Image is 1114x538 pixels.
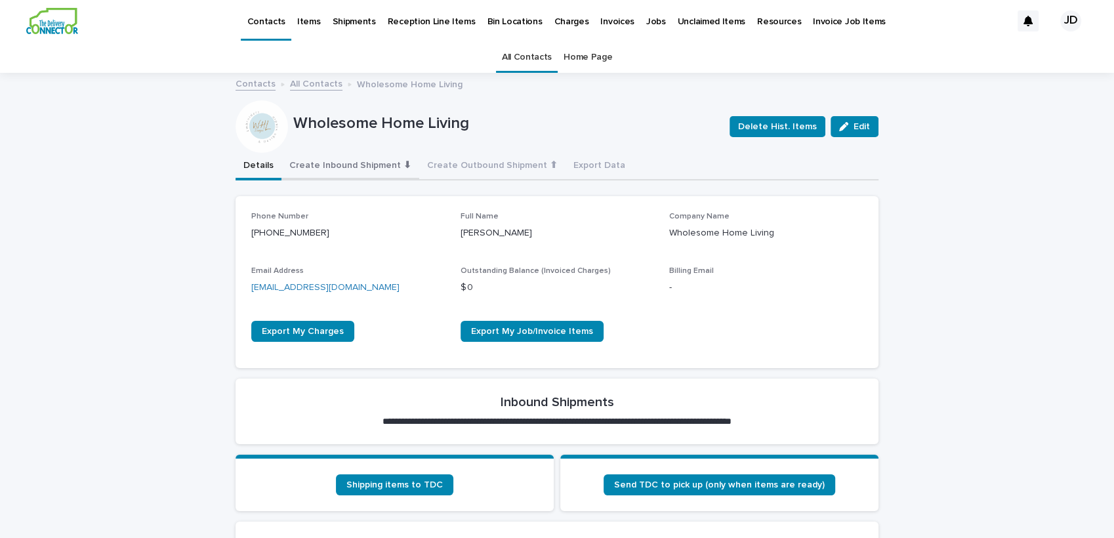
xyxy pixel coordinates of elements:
p: Wholesome Home Living [293,114,719,133]
span: Billing Email [669,267,714,275]
p: Wholesome Home Living [669,226,863,240]
a: Send TDC to pick up (only when items are ready) [604,474,835,495]
span: Shipping items to TDC [346,480,443,489]
button: Edit [831,116,878,137]
img: aCWQmA6OSGG0Kwt8cj3c [26,8,78,34]
a: [EMAIL_ADDRESS][DOMAIN_NAME] [251,283,400,292]
button: Export Data [566,153,633,180]
a: All Contacts [502,42,552,73]
div: JD [1060,10,1081,31]
button: Create Outbound Shipment ⬆ [419,153,566,180]
p: - [669,281,863,295]
p: [PERSON_NAME] [461,226,654,240]
span: Phone Number [251,213,308,220]
button: Delete Hist. Items [730,116,825,137]
a: Export My Charges [251,321,354,342]
span: Edit [854,122,870,131]
a: Export My Job/Invoice Items [461,321,604,342]
span: Outstanding Balance (Invoiced Charges) [461,267,611,275]
span: Send TDC to pick up (only when items are ready) [614,480,825,489]
span: Export My Charges [262,327,344,336]
a: Shipping items to TDC [336,474,453,495]
h2: Inbound Shipments [501,394,614,410]
span: Full Name [461,213,499,220]
a: Contacts [236,75,276,91]
button: Details [236,153,281,180]
span: Email Address [251,267,304,275]
span: Delete Hist. Items [738,120,817,133]
span: Company Name [669,213,730,220]
p: Wholesome Home Living [357,76,463,91]
a: [PHONE_NUMBER] [251,228,329,238]
p: $ 0 [461,281,654,295]
a: All Contacts [290,75,342,91]
button: Create Inbound Shipment ⬇ [281,153,419,180]
span: Export My Job/Invoice Items [471,327,593,336]
a: Home Page [564,42,612,73]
